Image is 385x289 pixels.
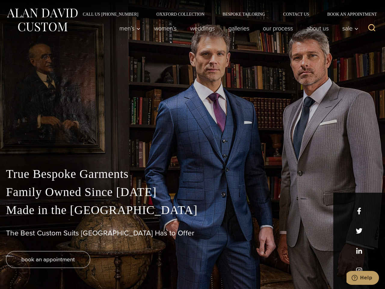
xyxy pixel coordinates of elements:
[214,12,274,16] a: Bespoke Tailoring
[74,12,147,16] a: Call Us [PHONE_NUMBER]
[222,22,256,34] a: Galleries
[183,22,222,34] a: weddings
[6,251,90,268] a: book an appointment
[365,21,379,36] button: View Search Form
[300,22,336,34] a: About Us
[6,165,379,219] p: True Bespoke Garments Family Owned Since [DATE] Made in the [GEOGRAPHIC_DATA]
[113,22,147,34] button: Men’s sub menu toggle
[318,12,379,16] a: Book an Appointment
[6,7,78,33] img: Alan David Custom
[346,271,379,286] iframe: Opens a widget where you can chat to one of our agents
[6,229,379,238] h1: The Best Custom Suits [GEOGRAPHIC_DATA] Has to Offer
[21,255,75,264] span: book an appointment
[147,22,183,34] a: Women’s
[256,22,300,34] a: Our Process
[147,12,214,16] a: Oxxford Collection
[74,12,379,16] nav: Secondary Navigation
[336,22,362,34] button: Sale sub menu toggle
[274,12,318,16] a: Contact Us
[113,22,362,34] nav: Primary Navigation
